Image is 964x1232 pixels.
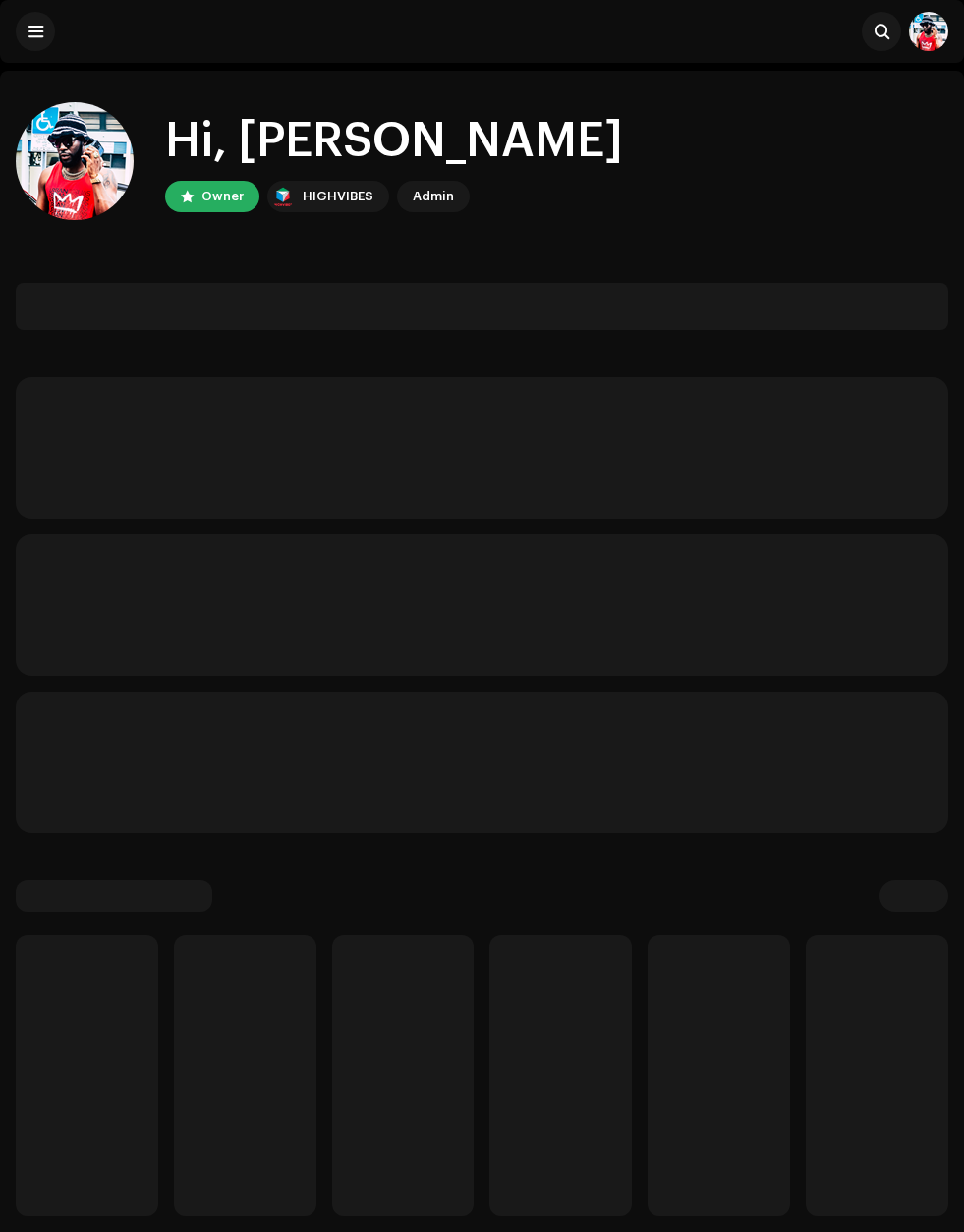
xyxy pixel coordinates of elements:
div: Hi, [PERSON_NAME] [165,110,623,173]
div: HIGHVIBES [303,185,373,208]
div: Admin [413,185,454,208]
img: 3e5bdca9-e4d4-427f-b1fb-4c90d3db3872 [16,102,134,220]
img: feab3aad-9b62-475c-8caf-26f15a9573ee [271,185,295,208]
img: 3e5bdca9-e4d4-427f-b1fb-4c90d3db3872 [909,12,948,51]
div: Owner [201,185,244,208]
